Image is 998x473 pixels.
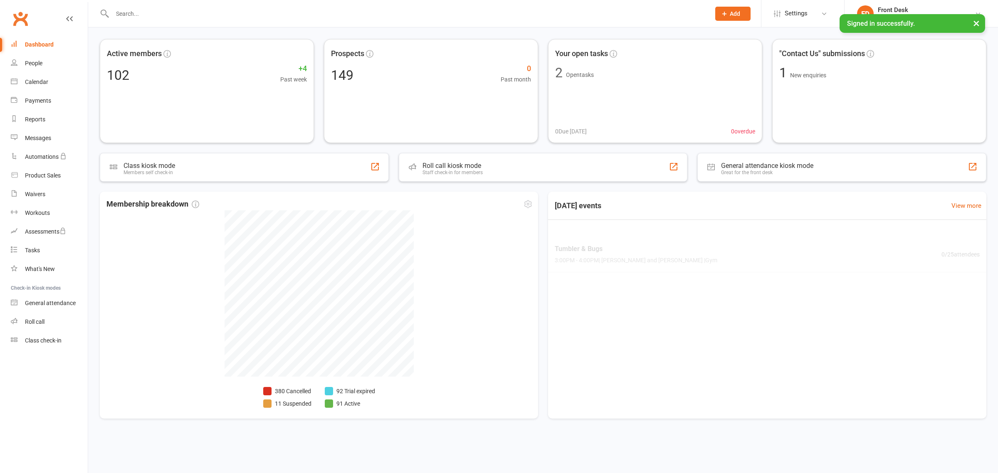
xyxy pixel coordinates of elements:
[555,127,587,136] span: 0 Due [DATE]
[548,198,608,213] h3: [DATE] events
[555,365,717,374] span: 6:00PM - 7:00PM | [PERSON_NAME] and [PERSON_NAME] | Gym
[969,14,984,32] button: ×
[325,387,375,396] li: 92 Trial expired
[280,75,307,84] span: Past week
[721,170,813,175] div: Great for the front desk
[566,71,594,78] span: Open tasks
[878,14,975,21] div: Kids Unlimited - [GEOGRAPHIC_DATA]
[25,172,61,179] div: Product Sales
[25,97,51,104] div: Payments
[951,201,981,211] a: View more
[25,191,45,197] div: Waivers
[785,4,808,23] span: Settings
[25,318,44,325] div: Roll call
[325,399,375,408] li: 91 Active
[941,289,980,298] span: 0 / 25 attendees
[263,387,311,396] li: 380 Cancelled
[941,395,980,404] span: 0 / 15 attendees
[11,260,88,278] a: What's New
[331,69,353,82] div: 149
[11,313,88,331] a: Roll call
[25,135,51,141] div: Messages
[730,10,740,17] span: Add
[11,91,88,110] a: Payments
[11,185,88,204] a: Waivers
[106,198,199,210] span: Membership breakdown
[11,54,88,73] a: People
[331,48,364,60] span: Prospects
[11,331,88,350] a: Class kiosk mode
[941,324,980,333] span: 0 / 20 attendees
[25,337,62,344] div: Class check-in
[779,48,865,60] span: "Contact Us" submissions
[501,75,531,84] span: Past month
[779,65,790,81] span: 1
[847,20,915,27] span: Signed in successfully.
[107,48,162,60] span: Active members
[555,244,717,254] span: Tumbler & Bugs
[11,35,88,54] a: Dashboard
[11,73,88,91] a: Calendar
[11,204,88,222] a: Workouts
[731,127,755,136] span: 0 overdue
[555,401,717,410] span: 7:00PM - 8:00PM | [PERSON_NAME] and [PERSON_NAME] | Gym
[857,5,874,22] div: FD
[555,318,717,329] span: Mix Age - Gymnastics
[25,79,48,85] div: Calendar
[878,6,975,14] div: Front Desk
[107,69,129,82] div: 102
[110,8,704,20] input: Search...
[25,300,76,306] div: General attendance
[501,63,531,75] span: 0
[263,399,311,408] li: 11 Suspended
[25,266,55,272] div: What's New
[555,389,717,399] span: Active Play
[422,170,483,175] div: Staff check-in for members
[555,66,563,79] div: 2
[422,162,483,170] div: Roll call kiosk mode
[11,241,88,260] a: Tasks
[555,295,717,304] span: 4:00PM - 5:00PM | [PERSON_NAME] and [PERSON_NAME] | Gym
[555,283,717,293] span: Tumbler & Bugs
[25,209,50,216] div: Workouts
[11,148,88,166] a: Automations
[10,8,31,29] a: Clubworx
[280,63,307,75] span: +4
[25,41,54,48] div: Dashboard
[11,222,88,241] a: Assessments
[715,7,751,21] button: Add
[11,129,88,148] a: Messages
[124,170,175,175] div: Members self check-in
[25,116,45,123] div: Reports
[25,228,66,235] div: Assessments
[11,294,88,313] a: General attendance kiosk mode
[124,162,175,170] div: Class kiosk mode
[25,247,40,254] div: Tasks
[941,360,980,369] span: 0 / 20 attendees
[721,162,813,170] div: General attendance kiosk mode
[25,153,59,160] div: Automations
[555,256,717,265] span: 3:00PM - 4:00PM | [PERSON_NAME] and [PERSON_NAME] | Gym
[555,48,608,60] span: Your open tasks
[941,250,980,259] span: 0 / 25 attendees
[11,166,88,185] a: Product Sales
[555,353,717,364] span: Star Gymnasts
[555,330,717,339] span: 5:00PM - 6:00PM | [PERSON_NAME] and [PERSON_NAME] | Gym
[25,60,42,67] div: People
[790,72,826,79] span: New enquiries
[11,110,88,129] a: Reports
